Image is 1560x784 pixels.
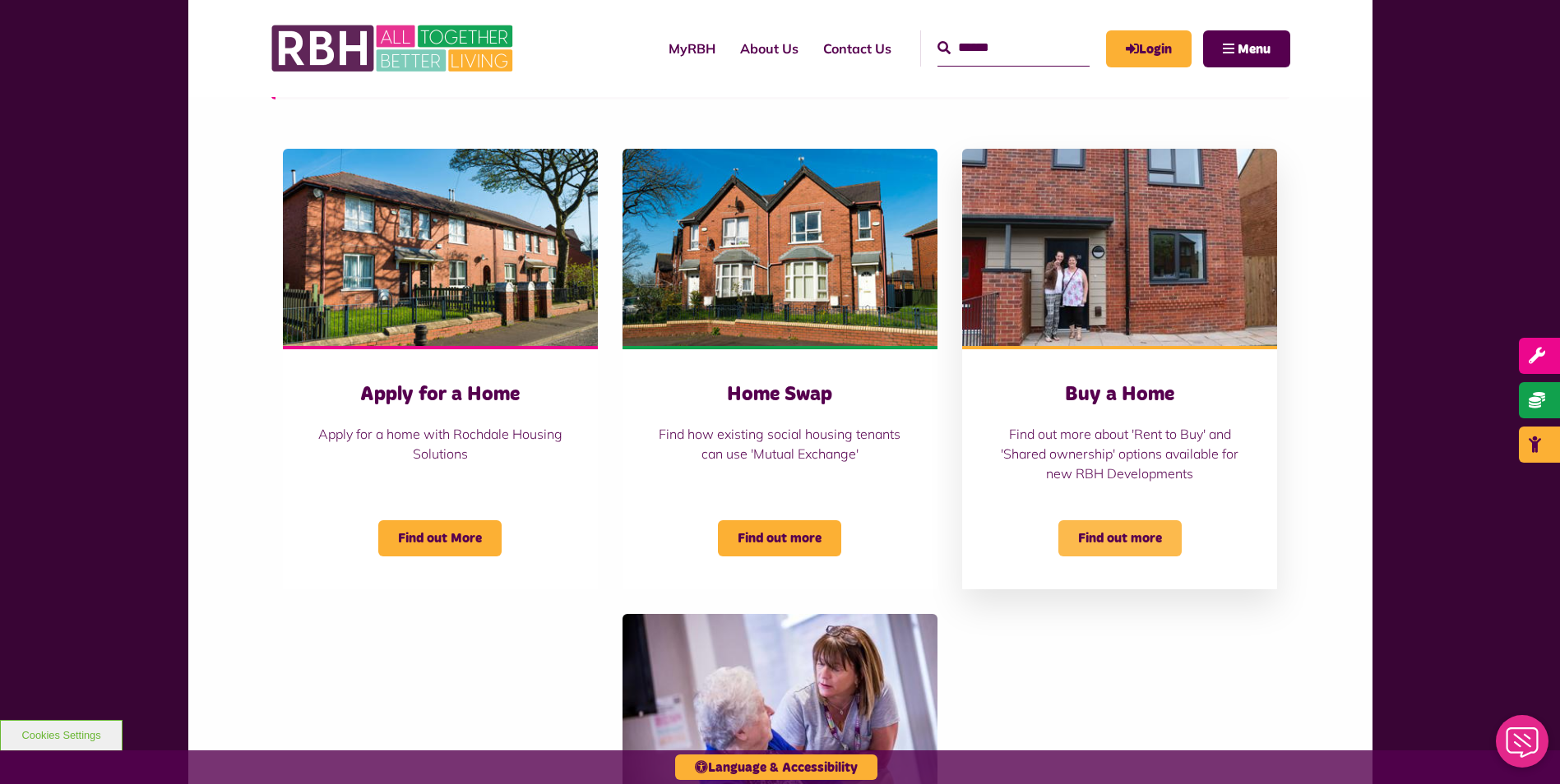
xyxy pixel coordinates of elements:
button: Navigation [1203,30,1290,67]
a: Home Swap Find how existing social housing tenants can use 'Mutual Exchange' Find out more [623,149,937,589]
img: RBH [271,16,517,81]
input: Search [937,30,1090,66]
p: Find how existing social housing tenants can use 'Mutual Exchange' [655,424,905,463]
a: Belton Avenue Apply for a Home Apply for a home with Rochdale Housing Solutions Find out More - o... [283,149,598,589]
span: Find out More [378,520,502,556]
a: Buy a Home Find out more about 'Rent to Buy' and 'Shared ownership' options available for new RBH... [962,149,1277,589]
iframe: Netcall Web Assistant for live chat [1486,710,1560,784]
h3: Apply for a Home [316,382,565,408]
a: MyRBH [656,26,728,71]
h3: Home Swap [655,382,905,408]
span: Find out more [1058,520,1182,556]
span: Menu [1238,43,1271,56]
h3: Buy a Home [995,382,1244,408]
img: Belton Avenue [283,149,598,346]
p: Find out more about 'Rent to Buy' and 'Shared ownership' options available for new RBH Developments [995,424,1244,483]
a: Contact Us [811,26,904,71]
a: MyRBH [1106,30,1192,67]
a: About Us [728,26,811,71]
img: Belton Ave 07 [623,149,937,346]
p: Apply for a home with Rochdale Housing Solutions [316,424,565,463]
button: Language & Accessibility [675,754,877,780]
img: Longridge Drive Keys [962,149,1277,346]
span: Find out more [718,520,841,556]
